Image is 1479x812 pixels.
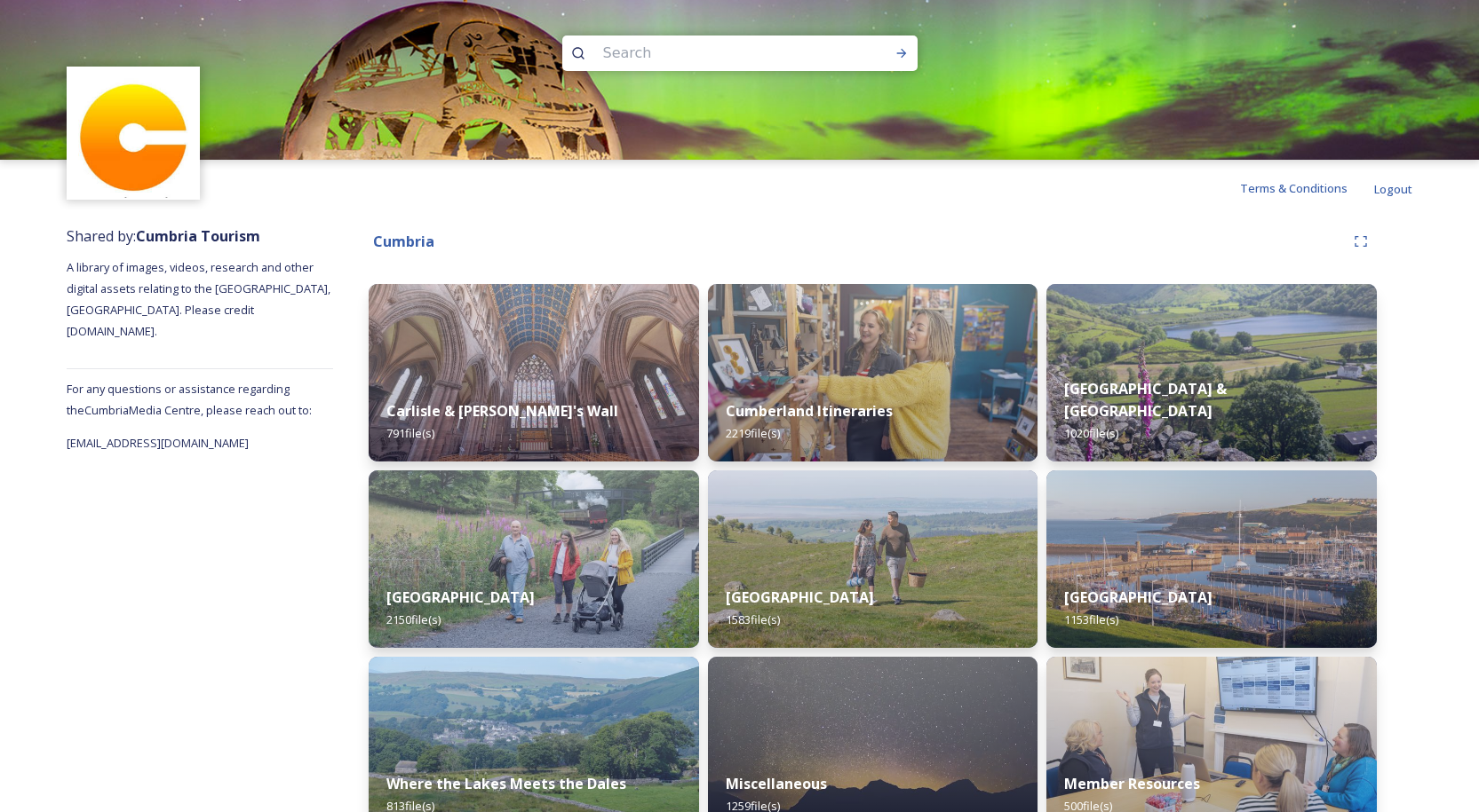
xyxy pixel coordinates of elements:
span: 1153 file(s) [1064,611,1118,627]
strong: [GEOGRAPHIC_DATA] [726,587,874,607]
img: PM204584.jpg [369,470,699,648]
span: 1020 file(s) [1064,425,1118,441]
strong: Where the Lakes Meets the Dales [386,774,626,793]
span: [EMAIL_ADDRESS][DOMAIN_NAME] [67,435,249,451]
span: 791 file(s) [386,425,434,441]
img: Grange-over-sands-rail-250.jpg [708,470,1038,648]
strong: Cumbria [373,232,434,251]
strong: Carlisle & [PERSON_NAME]'s Wall [386,401,618,421]
strong: Miscellaneous [726,774,827,793]
span: Shared by: [67,226,260,246]
span: 1583 file(s) [726,611,780,627]
img: 8ef860cd-d990-4a0f-92be-bf1f23904a73.jpg [708,284,1038,461]
strong: Cumberland Itineraries [726,401,893,421]
img: Hartsop-222.jpg [1046,284,1377,461]
img: images.jpg [69,69,198,198]
strong: Member Resources [1064,774,1200,793]
span: Logout [1374,181,1412,197]
img: Carlisle-couple-176.jpg [369,284,699,461]
span: 2219 file(s) [726,425,780,441]
strong: [GEOGRAPHIC_DATA] [1064,587,1213,607]
img: Whitehaven-283.jpg [1046,470,1377,648]
a: Terms & Conditions [1240,177,1374,199]
span: For any questions or assistance regarding the Cumbria Media Centre, please reach out to: [67,381,312,418]
span: Terms & Conditions [1240,180,1348,196]
input: Search [594,34,838,73]
strong: Cumbria Tourism [136,226,260,246]
span: 2150 file(s) [386,611,441,627]
strong: [GEOGRAPHIC_DATA] & [GEOGRAPHIC_DATA] [1064,379,1227,421]
span: A library of images, videos, research and other digital assets relating to the [GEOGRAPHIC_DATA],... [67,259,333,339]
strong: [GEOGRAPHIC_DATA] [386,587,535,607]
